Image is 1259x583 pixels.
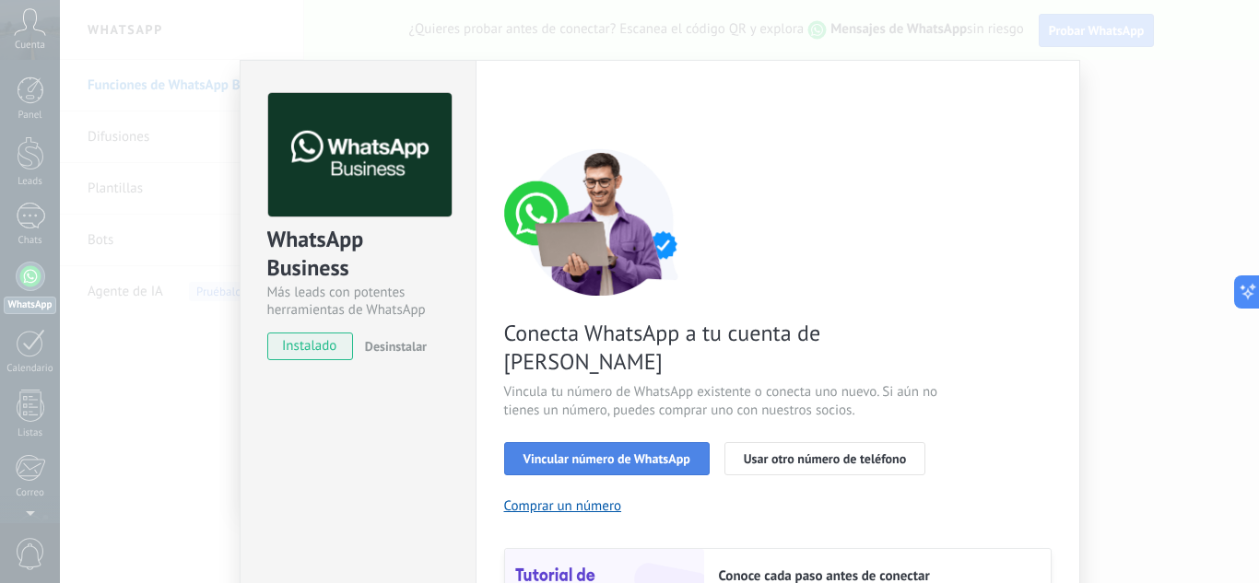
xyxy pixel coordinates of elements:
span: Vincular número de WhatsApp [524,452,690,465]
div: Más leads con potentes herramientas de WhatsApp [267,284,449,319]
span: Desinstalar [365,338,427,355]
span: Usar otro número de teléfono [744,452,906,465]
span: instalado [268,332,352,360]
button: Vincular número de WhatsApp [504,442,710,475]
img: logo_main.png [268,93,452,217]
span: Vincula tu número de WhatsApp existente o conecta uno nuevo. Si aún no tienes un número, puedes c... [504,383,943,420]
span: Conecta WhatsApp a tu cuenta de [PERSON_NAME] [504,319,943,376]
button: Usar otro número de teléfono [724,442,925,475]
button: Desinstalar [358,332,427,360]
button: Comprar un número [504,497,622,515]
div: WhatsApp Business [267,225,449,284]
img: connect number [504,148,698,296]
